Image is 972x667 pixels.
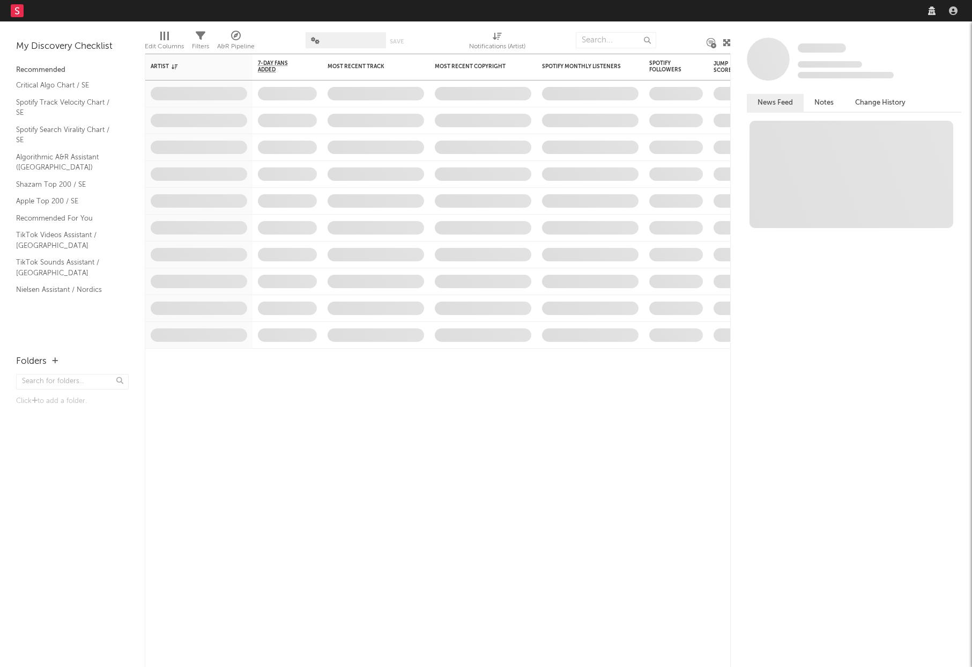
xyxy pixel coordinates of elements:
[258,60,301,73] span: 7-Day Fans Added
[804,94,844,112] button: Notes
[649,60,687,73] div: Spotify Followers
[469,40,525,53] div: Notifications (Artist)
[435,63,515,70] div: Most Recent Copyright
[145,27,184,58] div: Edit Columns
[16,374,129,390] input: Search for folders...
[328,63,408,70] div: Most Recent Track
[192,27,209,58] div: Filters
[16,284,118,296] a: Nielsen Assistant / Nordics
[16,395,129,408] div: Click to add a folder.
[798,61,862,68] span: Tracking Since: [DATE]
[747,94,804,112] button: News Feed
[16,355,47,368] div: Folders
[390,39,404,45] button: Save
[714,61,740,74] div: Jump Score
[798,43,846,54] a: Some Artist
[469,27,525,58] div: Notifications (Artist)
[542,63,622,70] div: Spotify Monthly Listeners
[576,32,656,48] input: Search...
[798,72,894,78] span: 0 fans last week
[798,43,846,53] span: Some Artist
[16,195,118,207] a: Apple Top 200 / SE
[16,212,118,224] a: Recommended For You
[151,63,231,70] div: Artist
[16,124,118,146] a: Spotify Search Virality Chart / SE
[16,40,129,53] div: My Discovery Checklist
[16,79,118,91] a: Critical Algo Chart / SE
[16,256,118,278] a: TikTok Sounds Assistant / [GEOGRAPHIC_DATA]
[217,40,255,53] div: A&R Pipeline
[16,179,118,190] a: Shazam Top 200 / SE
[16,64,129,77] div: Recommended
[217,27,255,58] div: A&R Pipeline
[145,40,184,53] div: Edit Columns
[16,229,118,251] a: TikTok Videos Assistant / [GEOGRAPHIC_DATA]
[16,97,118,119] a: Spotify Track Velocity Chart / SE
[844,94,916,112] button: Change History
[192,40,209,53] div: Filters
[16,151,118,173] a: Algorithmic A&R Assistant ([GEOGRAPHIC_DATA])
